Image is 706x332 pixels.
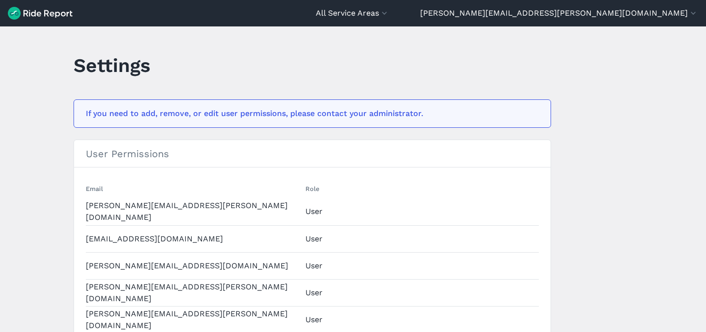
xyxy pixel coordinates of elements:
button: Role [305,184,319,193]
td: [PERSON_NAME][EMAIL_ADDRESS][PERSON_NAME][DOMAIN_NAME] [86,279,302,306]
img: Ride Report [8,7,73,20]
td: User [302,252,517,279]
button: [PERSON_NAME][EMAIL_ADDRESS][PERSON_NAME][DOMAIN_NAME] [420,7,698,19]
div: If you need to add, remove, or edit user permissions, please contact your administrator. [86,108,533,119]
button: All Service Areas [316,7,389,19]
td: User [302,279,517,306]
td: [EMAIL_ADDRESS][DOMAIN_NAME] [86,225,302,252]
td: User [302,225,517,252]
td: [PERSON_NAME][EMAIL_ADDRESS][PERSON_NAME][DOMAIN_NAME] [86,198,302,225]
h1: Settings [74,52,151,79]
button: Email [86,184,103,193]
td: [PERSON_NAME][EMAIL_ADDRESS][DOMAIN_NAME] [86,252,302,279]
h3: User Permissions [74,140,551,167]
td: User [302,198,517,225]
